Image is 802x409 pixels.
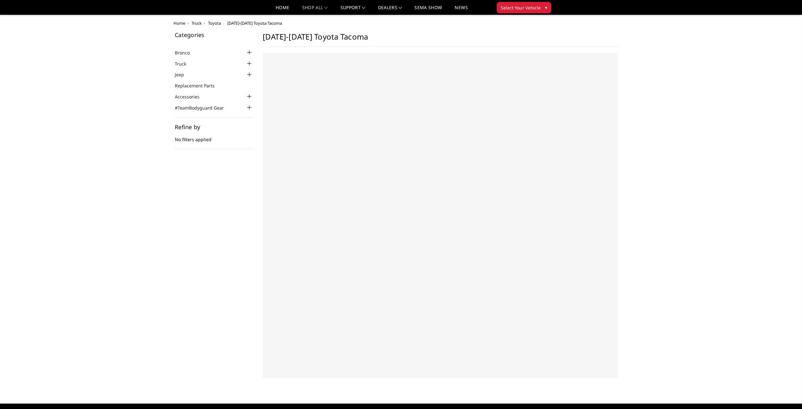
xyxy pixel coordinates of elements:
h1: [DATE]-[DATE] Toyota Tacoma [263,32,618,47]
a: Truck [192,20,202,26]
span: ▾ [545,4,547,11]
div: No filters applied [175,124,253,149]
a: SEMA Show [414,5,442,15]
span: Select Your Vehicle [501,4,541,11]
iframe: Chat Widget [770,379,802,409]
a: Toyota [208,20,221,26]
button: Select Your Vehicle [497,2,551,13]
a: Dealers [378,5,402,15]
h5: Categories [175,32,253,38]
a: shop all [302,5,328,15]
iframe: Form 0 [269,59,612,372]
a: Jeep [175,71,192,78]
a: News [455,5,468,15]
a: Accessories [175,93,207,100]
a: #TeamBodyguard Gear [175,104,232,111]
a: Home [174,20,185,26]
span: [DATE]-[DATE] Toyota Tacoma [227,20,282,26]
h5: Refine by [175,124,253,130]
a: Support [340,5,365,15]
a: Home [276,5,289,15]
a: Truck [175,60,194,67]
a: Bronco [175,49,198,56]
a: Replacement Parts [175,82,223,89]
